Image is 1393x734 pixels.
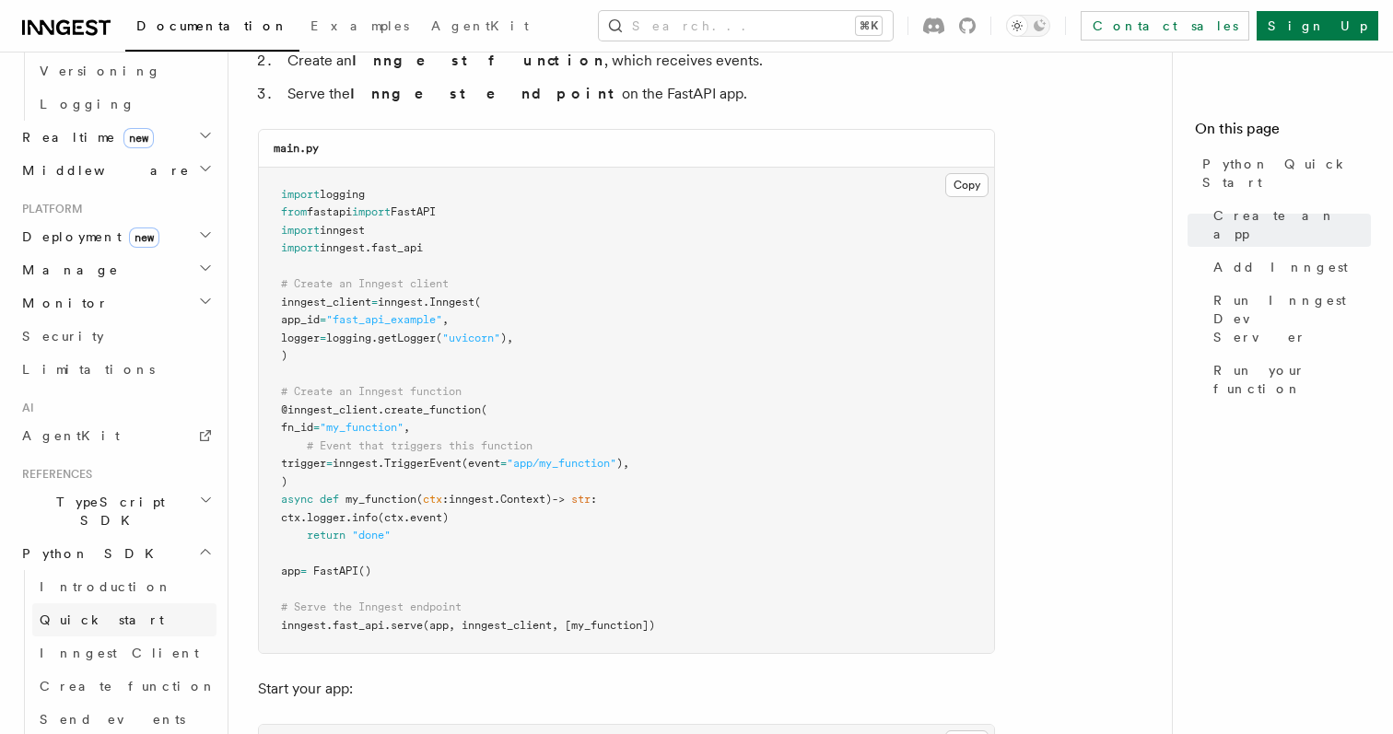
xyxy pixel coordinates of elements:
[307,529,345,542] span: return
[307,511,345,524] span: logger
[945,173,989,197] button: Copy
[281,313,320,326] span: app_id
[15,128,154,146] span: Realtime
[123,128,154,148] span: new
[616,457,629,470] span: ),
[258,676,995,702] p: Start your app:
[282,81,995,107] li: Serve the on the FastAPI app.
[15,154,217,187] button: Middleware
[423,619,655,632] span: (app, inngest_client, [my_function])
[300,511,307,524] span: .
[274,142,319,155] code: main.py
[281,332,320,344] span: logger
[1081,11,1249,41] a: Contact sales
[281,619,326,632] span: inngest
[22,329,104,344] span: Security
[313,421,320,434] span: =
[500,493,552,506] span: Context)
[1195,147,1371,199] a: Python Quick Start
[326,619,333,632] span: .
[423,296,429,309] span: .
[22,362,155,377] span: Limitations
[310,18,409,33] span: Examples
[300,565,307,577] span: =
[32,570,217,603] a: Introduction
[15,161,190,180] span: Middleware
[442,313,449,326] span: ,
[15,261,119,279] span: Manage
[320,493,339,506] span: def
[313,565,358,577] span: FastAPI
[326,457,333,470] span: =
[378,511,449,524] span: (ctx.event)
[423,493,442,506] span: ctx
[136,18,288,33] span: Documentation
[1213,291,1371,346] span: Run Inngest Dev Server
[15,202,83,216] span: Platform
[15,537,217,570] button: Python SDK
[352,529,391,542] span: "done"
[281,475,287,488] span: )
[15,320,217,353] a: Security
[320,421,404,434] span: "my_function"
[384,403,481,416] span: create_function
[333,457,384,470] span: inngest.
[320,188,365,201] span: logging
[350,85,622,102] strong: Inngest endpoint
[552,493,565,506] span: ->
[326,313,442,326] span: "fast_api_example"
[281,385,462,398] span: # Create an Inngest function
[40,679,217,693] span: Create function
[281,457,326,470] span: trigger
[307,205,352,218] span: fastapi
[1206,199,1371,250] a: Create an app
[371,241,423,254] span: fast_api
[345,511,352,524] span: .
[299,6,420,50] a: Examples
[856,17,882,35] kbd: ⌘K
[282,48,995,74] li: Create an , which receives events.
[429,296,474,309] span: Inngest
[32,54,217,87] a: Versioning
[22,428,120,443] span: AgentKit
[281,241,320,254] span: import
[281,511,300,524] span: ctx
[494,493,500,506] span: .
[391,205,436,218] span: FastAPI
[320,332,326,344] span: =
[571,493,591,506] span: str
[1257,11,1378,41] a: Sign Up
[281,421,313,434] span: fn_id
[391,619,423,632] span: serve
[345,493,416,506] span: my_function
[1206,284,1371,354] a: Run Inngest Dev Server
[281,600,462,613] span: # Serve the Inngest endpoint
[500,332,513,344] span: ),
[599,11,893,41] button: Search...⌘K
[15,493,199,530] span: TypeScript SDK
[442,332,500,344] span: "uvicorn"
[281,349,287,362] span: )
[442,493,449,506] span: :
[15,353,217,386] a: Limitations
[1195,118,1371,147] h4: On this page
[1213,258,1348,276] span: Add Inngest
[1006,15,1050,37] button: Toggle dark mode
[371,296,378,309] span: =
[40,612,164,627] span: Quick start
[15,253,217,286] button: Manage
[436,332,442,344] span: (
[358,565,371,577] span: ()
[333,619,384,632] span: fast_api
[500,457,507,470] span: =
[384,457,462,470] span: TriggerEvent
[281,493,313,506] span: async
[40,579,172,594] span: Introduction
[15,286,217,320] button: Monitor
[281,277,449,290] span: # Create an Inngest client
[507,457,616,470] span: "app/my_function"
[40,712,185,727] span: Send events
[32,603,217,636] a: Quick start
[420,6,540,50] a: AgentKit
[431,18,529,33] span: AgentKit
